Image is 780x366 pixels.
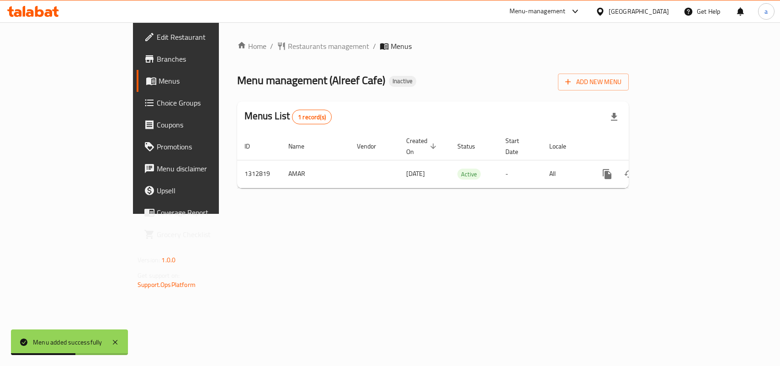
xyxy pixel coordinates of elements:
h2: Menus List [244,109,332,124]
li: / [270,41,273,52]
nav: breadcrumb [237,41,629,52]
a: Edit Restaurant [137,26,263,48]
span: Upsell [157,185,256,196]
a: Grocery Checklist [137,223,263,245]
span: Menus [391,41,412,52]
div: Export file [603,106,625,128]
table: enhanced table [237,133,691,188]
span: Inactive [389,77,416,85]
button: Add New Menu [558,74,629,90]
span: Promotions [157,141,256,152]
span: Created On [406,135,439,157]
span: Edit Restaurant [157,32,256,42]
a: Restaurants management [277,41,369,52]
div: Menu added successfully [33,337,102,347]
span: Menus [159,75,256,86]
span: Name [288,141,316,152]
a: Menu disclaimer [137,158,263,180]
a: Coupons [137,114,263,136]
span: Status [457,141,487,152]
span: [DATE] [406,168,425,180]
span: Menu management ( Alreef Cafe ) [237,70,385,90]
td: AMAR [281,160,350,188]
span: 1.0.0 [161,254,175,266]
button: Change Status [618,163,640,185]
a: Promotions [137,136,263,158]
a: Upsell [137,180,263,202]
span: Active [457,169,481,180]
span: Version: [138,254,160,266]
span: Get support on: [138,270,180,281]
span: Locale [549,141,578,152]
span: Branches [157,53,256,64]
button: more [596,163,618,185]
td: - [498,160,542,188]
span: ID [244,141,262,152]
span: Restaurants management [288,41,369,52]
div: Total records count [292,110,332,124]
a: Branches [137,48,263,70]
span: Coupons [157,119,256,130]
a: Menus [137,70,263,92]
span: Start Date [505,135,531,157]
span: Add New Menu [565,76,621,88]
th: Actions [589,133,691,160]
a: Support.OpsPlatform [138,279,196,291]
span: Choice Groups [157,97,256,108]
span: 1 record(s) [292,113,331,122]
div: Menu-management [509,6,566,17]
div: [GEOGRAPHIC_DATA] [609,6,669,16]
span: Coverage Report [157,207,256,218]
a: Choice Groups [137,92,263,114]
td: All [542,160,589,188]
span: a [764,6,768,16]
span: Menu disclaimer [157,163,256,174]
span: Grocery Checklist [157,229,256,240]
span: Vendor [357,141,388,152]
li: / [373,41,376,52]
a: Coverage Report [137,202,263,223]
